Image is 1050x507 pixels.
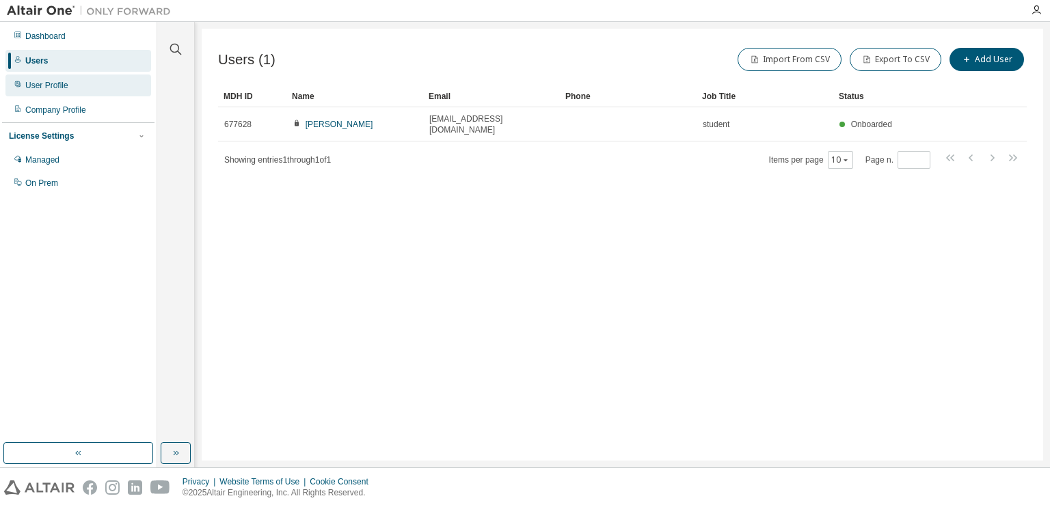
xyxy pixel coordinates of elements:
[25,105,86,115] div: Company Profile
[128,480,142,495] img: linkedin.svg
[224,85,281,107] div: MDH ID
[769,151,853,169] span: Items per page
[429,113,554,135] span: [EMAIL_ADDRESS][DOMAIN_NAME]
[83,480,97,495] img: facebook.svg
[292,85,418,107] div: Name
[565,85,691,107] div: Phone
[150,480,170,495] img: youtube.svg
[703,119,729,130] span: student
[306,120,373,129] a: [PERSON_NAME]
[850,48,941,71] button: Export To CSV
[105,480,120,495] img: instagram.svg
[224,155,331,165] span: Showing entries 1 through 1 of 1
[25,80,68,91] div: User Profile
[4,480,75,495] img: altair_logo.svg
[183,487,377,499] p: © 2025 Altair Engineering, Inc. All Rights Reserved.
[25,178,58,189] div: On Prem
[429,85,554,107] div: Email
[25,55,48,66] div: Users
[839,85,956,107] div: Status
[9,131,74,141] div: License Settings
[310,476,376,487] div: Cookie Consent
[851,120,892,129] span: Onboarded
[219,476,310,487] div: Website Terms of Use
[218,52,275,68] span: Users (1)
[738,48,842,71] button: Import From CSV
[865,151,930,169] span: Page n.
[183,476,219,487] div: Privacy
[702,85,828,107] div: Job Title
[25,154,59,165] div: Managed
[25,31,66,42] div: Dashboard
[224,119,252,130] span: 677628
[7,4,178,18] img: Altair One
[831,154,850,165] button: 10
[950,48,1024,71] button: Add User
